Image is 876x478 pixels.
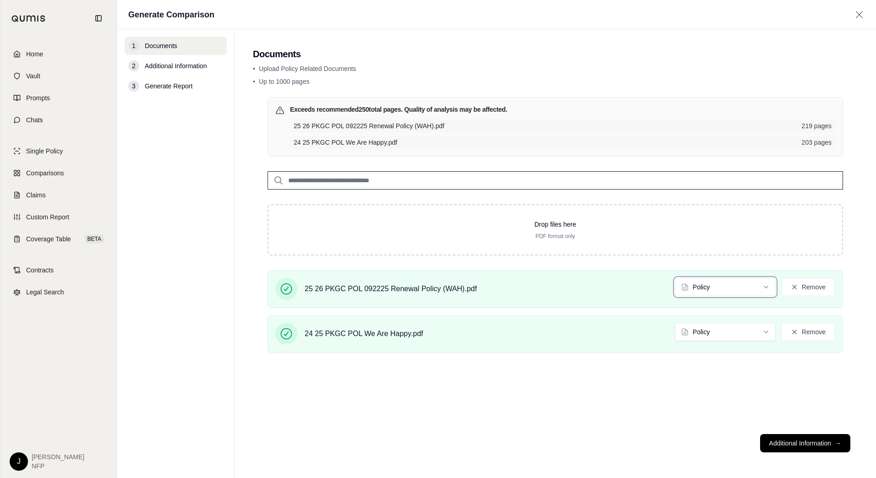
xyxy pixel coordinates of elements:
a: Contracts [6,260,111,280]
span: Prompts [26,93,50,103]
p: Drop files here [283,220,827,229]
span: Chats [26,115,43,125]
button: Additional Information→ [760,434,850,452]
a: Prompts [6,88,111,108]
span: Additional Information [145,61,207,71]
span: Vault [26,71,40,81]
img: Qumis Logo [11,15,46,22]
span: Legal Search [26,288,64,297]
span: Upload Policy Related Documents [259,65,356,72]
a: Home [6,44,111,64]
h1: Generate Comparison [128,8,214,21]
a: Legal Search [6,282,111,302]
div: J [10,452,28,471]
span: 24 25 PKGC POL We Are Happy.pdf [294,138,796,147]
span: → [835,439,841,448]
p: PDF format only [283,233,827,240]
a: Vault [6,66,111,86]
span: • [253,65,255,72]
a: Chats [6,110,111,130]
div: 2 [128,60,139,71]
h3: Exceeds recommended 250 total pages. Quality of analysis may be affected. [290,105,507,114]
span: Documents [145,41,177,50]
span: 203 pages [802,138,832,147]
span: 24 25 PKGC POL We Are Happy.pdf [305,328,423,339]
span: 219 pages [802,121,832,130]
button: Collapse sidebar [91,11,106,26]
span: [PERSON_NAME] [32,452,84,462]
a: Coverage TableBETA [6,229,111,249]
span: 25 26 PKGC POL 092225 Renewal Policy (WAH).pdf [294,121,796,130]
span: BETA [85,234,104,244]
span: Claims [26,190,46,200]
span: 25 26 PKGC POL 092225 Renewal Policy (WAH).pdf [305,283,477,294]
span: Coverage Table [26,234,71,244]
div: 3 [128,81,139,92]
span: Home [26,49,43,59]
span: Up to 1000 pages [259,78,310,85]
button: Remove [781,323,835,341]
span: Custom Report [26,212,69,222]
a: Single Policy [6,141,111,161]
span: Generate Report [145,81,192,91]
a: Claims [6,185,111,205]
a: Comparisons [6,163,111,183]
button: Remove [781,278,835,296]
div: 1 [128,40,139,51]
a: Custom Report [6,207,111,227]
span: Contracts [26,266,54,275]
span: Single Policy [26,147,63,156]
span: NFP [32,462,84,471]
h2: Documents [253,48,858,60]
span: • [253,78,255,85]
span: Comparisons [26,168,64,178]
